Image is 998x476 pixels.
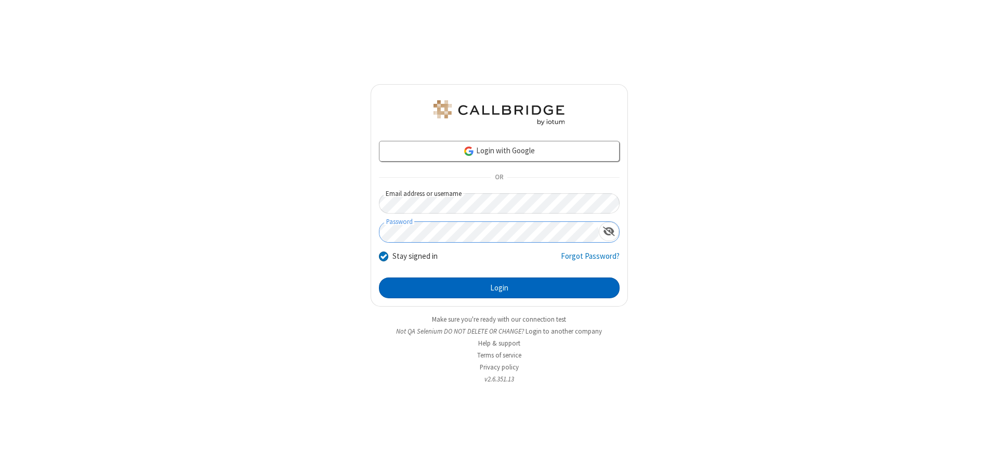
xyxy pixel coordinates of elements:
span: OR [491,170,507,185]
a: Terms of service [477,351,521,360]
img: QA Selenium DO NOT DELETE OR CHANGE [431,100,567,125]
label: Stay signed in [392,250,438,262]
button: Login [379,277,620,298]
li: Not QA Selenium DO NOT DELETE OR CHANGE? [371,326,628,336]
a: Login with Google [379,141,620,162]
input: Email address or username [379,193,620,214]
a: Help & support [478,339,520,348]
input: Password [379,222,599,242]
img: google-icon.png [463,146,475,157]
a: Privacy policy [480,363,519,372]
a: Forgot Password? [561,250,620,270]
iframe: Chat [972,449,990,469]
a: Make sure you're ready with our connection test [432,315,566,324]
li: v2.6.351.13 [371,374,628,384]
div: Show password [599,222,619,241]
button: Login to another company [526,326,602,336]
